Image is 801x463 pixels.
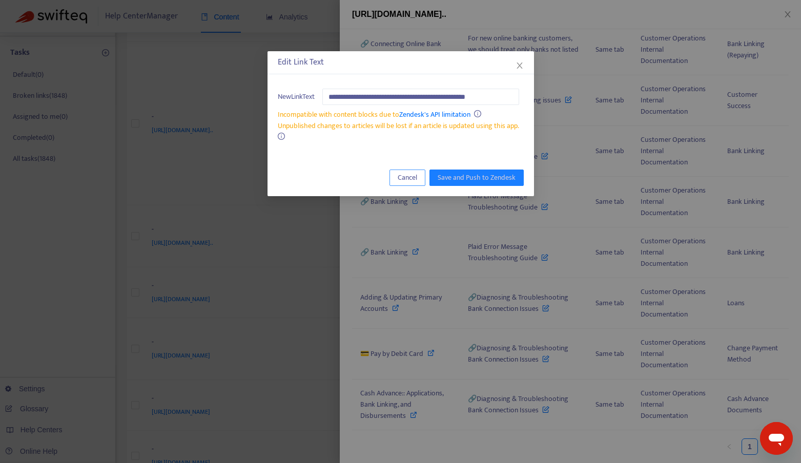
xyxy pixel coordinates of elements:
[514,60,525,71] button: Close
[278,133,285,140] span: info-circle
[389,170,425,186] button: Cancel
[398,172,417,183] span: Cancel
[760,422,793,455] iframe: Button to launch messaging window
[474,110,481,117] span: info-circle
[278,91,315,102] span: New Link Text
[399,109,470,120] a: Zendesk's API limitation
[429,170,524,186] button: Save and Push to Zendesk
[278,120,519,132] span: Unpublished changes to articles will be lost if an article is updated using this app.
[278,109,470,120] span: Incompatible with content blocks due to
[278,56,524,69] div: Edit Link Text
[516,61,524,70] span: close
